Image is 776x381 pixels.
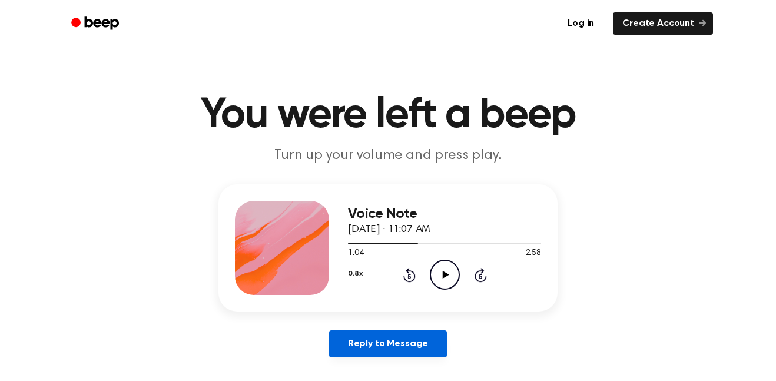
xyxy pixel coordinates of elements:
[329,330,447,357] a: Reply to Message
[162,146,614,165] p: Turn up your volume and press play.
[556,10,606,37] a: Log in
[87,94,689,137] h1: You were left a beep
[348,206,541,222] h3: Voice Note
[63,12,130,35] a: Beep
[348,247,363,260] span: 1:04
[348,264,362,284] button: 0.8x
[613,12,713,35] a: Create Account
[348,224,430,235] span: [DATE] · 11:07 AM
[526,247,541,260] span: 2:58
